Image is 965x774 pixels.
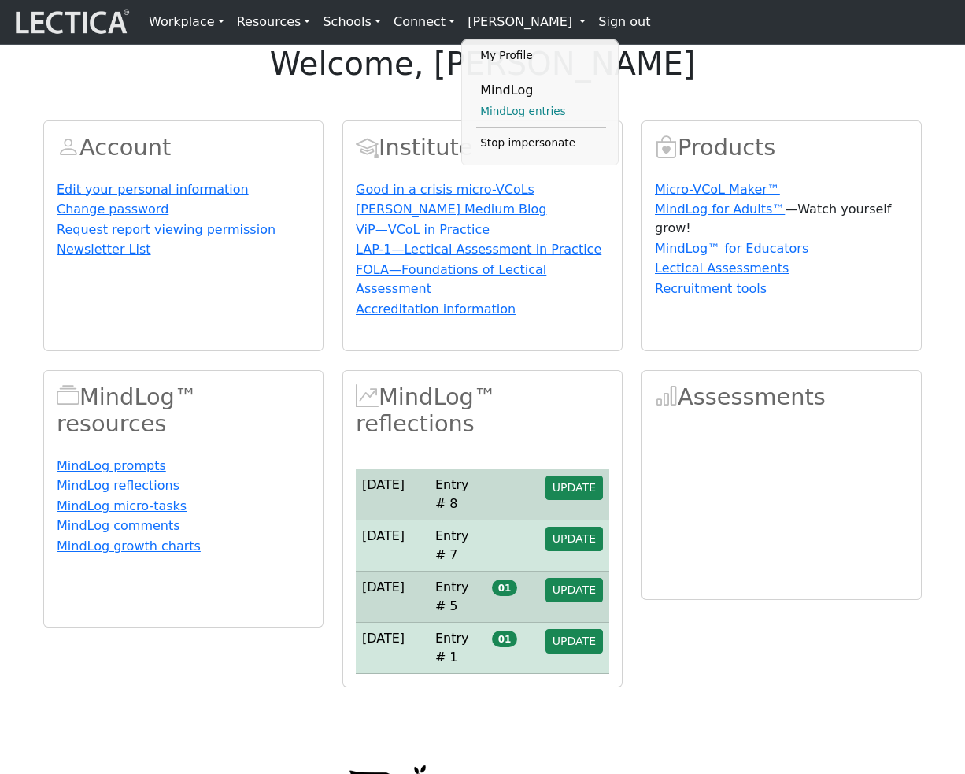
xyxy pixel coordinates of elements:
[429,520,486,571] td: Entry # 7
[356,383,609,438] h2: MindLog™ reflections
[57,383,310,438] h2: MindLog™ resources
[545,527,603,551] button: UPDATE
[356,134,379,161] span: Account
[231,6,317,38] a: Resources
[57,383,79,410] span: MindLog™ resources
[57,478,179,493] a: MindLog reflections
[316,6,387,38] a: Schools
[476,46,606,65] a: My Profile
[387,6,461,38] a: Connect
[592,6,656,38] a: Sign out
[655,383,908,411] h2: Assessments
[57,134,79,161] span: Account
[476,46,606,153] ul: [PERSON_NAME]
[362,528,405,543] span: [DATE]
[545,476,603,500] button: UPDATE
[492,631,517,646] span: 01
[57,518,180,533] a: MindLog comments
[57,202,168,217] a: Change password
[356,302,516,317] a: Accreditation information
[476,134,606,153] a: Stop impersonate
[356,134,609,161] h2: Institute
[57,134,310,161] h2: Account
[655,134,908,161] h2: Products
[356,202,546,217] a: [PERSON_NAME] Medium Blog
[655,200,908,238] p: —Watch yourself grow!
[362,477,405,492] span: [DATE]
[142,6,231,38] a: Workplace
[545,629,603,654] button: UPDATE
[553,635,596,647] span: UPDATE
[476,102,606,121] a: MindLog entries
[57,242,151,257] a: Newsletter List
[356,383,379,410] span: MindLog
[655,383,678,410] span: Assessments
[655,202,785,217] a: MindLog for Adults™
[553,481,596,494] span: UPDATE
[362,580,405,594] span: [DATE]
[356,262,546,296] a: FOLA—Foundations of Lectical Assessment
[57,539,201,554] a: MindLog growth charts
[356,182,534,197] a: Good in a crisis micro-VCoLs
[12,7,130,37] img: lecticalive
[429,571,486,622] td: Entry # 5
[57,182,249,197] a: Edit your personal information
[492,580,517,595] span: 01
[655,261,789,276] a: Lectical Assessments
[655,241,808,256] a: MindLog™ for Educators
[545,578,603,602] button: UPDATE
[356,222,490,237] a: ViP—VCoL in Practice
[655,182,780,197] a: Micro-VCoL Maker™
[476,79,606,102] li: MindLog
[553,583,596,596] span: UPDATE
[356,242,601,257] a: LAP-1—Lectical Assessment in Practice
[57,498,187,513] a: MindLog micro-tasks
[461,6,592,38] a: [PERSON_NAME]
[362,631,405,646] span: [DATE]
[429,673,486,724] td: Entry # 3
[553,532,596,545] span: UPDATE
[655,134,678,161] span: Products
[655,281,767,296] a: Recruitment tools
[57,458,166,473] a: MindLog prompts
[429,469,486,520] td: Entry # 8
[429,622,486,673] td: Entry # 1
[57,222,275,237] a: Request report viewing permission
